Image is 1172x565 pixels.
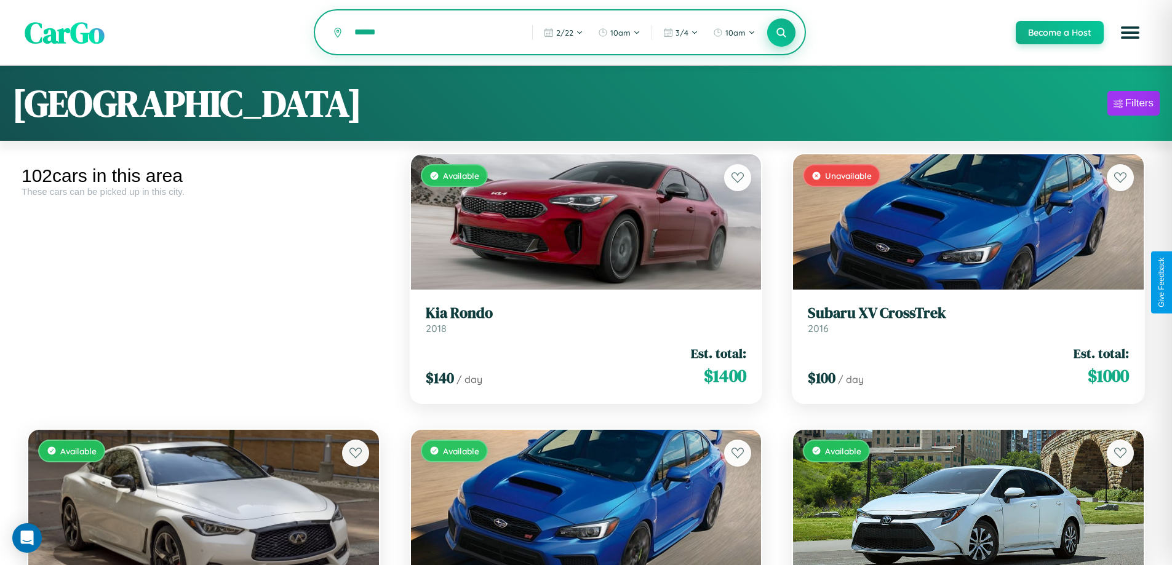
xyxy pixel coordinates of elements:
span: $ 100 [808,368,835,388]
span: Available [60,446,97,456]
span: 3 / 4 [676,28,688,38]
button: 10am [707,23,762,42]
span: Unavailable [825,170,872,181]
button: 3/4 [657,23,704,42]
span: 2018 [426,322,447,334]
span: Est. total: [1074,344,1129,362]
span: Available [443,446,479,456]
span: 10am [725,28,746,38]
button: Filters [1107,91,1160,116]
h1: [GEOGRAPHIC_DATA] [12,78,362,128]
span: $ 1000 [1088,363,1129,388]
button: 10am [592,23,647,42]
div: 102 cars in this area [22,165,386,186]
span: $ 1400 [704,363,746,388]
span: Available [443,170,479,181]
span: 2 / 22 [556,28,573,38]
span: / day [838,373,864,385]
span: Available [825,446,861,456]
h3: Subaru XV CrossTrek [808,304,1129,322]
div: Filters [1125,97,1154,109]
span: CarGo [25,12,105,53]
span: / day [456,373,482,385]
button: Become a Host [1016,21,1104,44]
span: $ 140 [426,368,454,388]
div: Open Intercom Messenger [12,523,42,553]
button: 2/22 [538,23,589,42]
a: Subaru XV CrossTrek2016 [808,304,1129,334]
button: Open menu [1113,15,1147,50]
div: Give Feedback [1157,258,1166,307]
span: 10am [610,28,631,38]
h3: Kia Rondo [426,304,747,322]
span: 2016 [808,322,829,334]
div: These cars can be picked up in this city. [22,186,386,197]
span: Est. total: [691,344,746,362]
a: Kia Rondo2018 [426,304,747,334]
